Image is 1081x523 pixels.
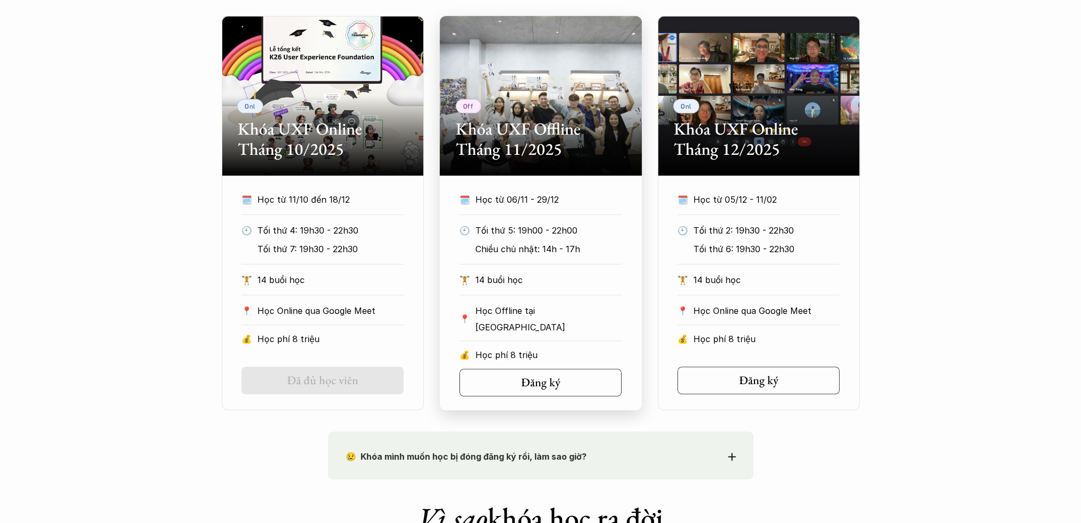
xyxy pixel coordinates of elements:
[257,303,404,319] p: Học Online qua Google Meet
[245,102,256,110] p: Onl
[681,102,692,110] p: Onl
[257,222,404,238] p: Tối thứ 4: 19h30 - 22h30
[674,119,844,160] h2: Khóa UXF Online Tháng 12/2025
[241,192,252,207] p: 🗓️
[257,192,384,207] p: Học từ 11/10 đến 18/12
[459,272,470,288] p: 🏋️
[241,331,252,347] p: 💰
[677,192,688,207] p: 🗓️
[238,119,408,160] h2: Khóa UXF Online Tháng 10/2025
[241,222,252,238] p: 🕙
[475,192,602,207] p: Học từ 06/11 - 29/12
[693,192,820,207] p: Học từ 05/12 - 11/02
[459,347,470,363] p: 💰
[693,241,840,257] p: Tối thứ 6: 19h30 - 22h30
[456,119,626,160] h2: Khóa UXF Offline Tháng 11/2025
[475,347,622,363] p: Học phí 8 triệu
[475,303,622,335] p: Học Offline tại [GEOGRAPHIC_DATA]
[346,451,586,462] strong: 😢 Khóa mình muốn học bị đóng đăng ký rồi, làm sao giờ?
[241,306,252,316] p: 📍
[677,331,688,347] p: 💰
[693,222,840,238] p: Tối thứ 2: 19h30 - 22h30
[241,272,252,288] p: 🏋️
[693,272,840,288] p: 14 buổi học
[677,306,688,316] p: 📍
[257,331,404,347] p: Học phí 8 triệu
[287,373,358,387] h5: Đã đủ học viên
[463,102,474,110] p: Off
[475,222,622,238] p: Tối thứ 5: 19h00 - 22h00
[677,222,688,238] p: 🕙
[739,373,778,387] h5: Đăng ký
[459,192,470,207] p: 🗓️
[257,272,404,288] p: 14 buổi học
[693,303,840,319] p: Học Online qua Google Meet
[459,369,622,396] a: Đăng ký
[257,241,404,257] p: Tối thứ 7: 19h30 - 22h30
[677,272,688,288] p: 🏋️
[459,314,470,324] p: 📍
[459,222,470,238] p: 🕙
[677,367,840,394] a: Đăng ký
[475,272,622,288] p: 14 buổi học
[693,331,840,347] p: Học phí 8 triệu
[475,241,622,257] p: Chiều chủ nhật: 14h - 17h
[521,376,560,389] h5: Đăng ký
